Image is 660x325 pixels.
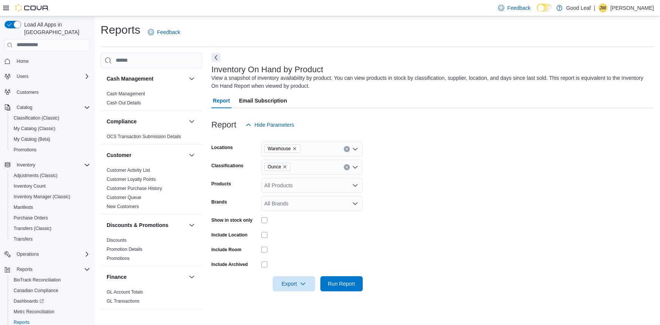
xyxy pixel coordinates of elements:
label: Locations [211,145,233,151]
button: Home [2,56,93,67]
span: Transfers [14,236,33,242]
label: Brands [211,199,227,205]
button: Metrc Reconciliation [8,306,93,317]
p: Good Leaf [566,3,591,12]
span: Manifests [11,203,90,212]
button: Promotions [8,145,93,155]
button: Inventory [14,160,38,169]
a: Feedback [145,25,183,40]
p: | [594,3,595,12]
a: OCS Transaction Submission Details [107,134,181,139]
span: Cash Management [107,91,145,97]
a: Customer Queue [107,195,141,200]
button: Customer [107,151,186,159]
button: Open list of options [352,201,358,207]
button: Cash Management [107,75,186,82]
button: Cash Management [187,74,196,83]
span: Dashboards [11,297,90,306]
h3: Finance [107,273,127,281]
button: Reports [14,265,36,274]
a: Metrc Reconciliation [11,307,57,316]
span: Inventory [17,162,35,168]
span: OCS Transaction Submission Details [107,134,181,140]
h3: Report [211,120,236,129]
button: Compliance [187,117,196,126]
span: Feedback [507,4,530,12]
button: Customer [187,151,196,160]
a: GL Transactions [107,299,140,304]
span: Promotions [11,145,90,154]
div: Compliance [101,132,202,144]
label: Show in stock only [211,217,253,223]
button: Canadian Compliance [8,285,93,296]
span: Inventory Count [14,183,46,189]
span: Promotion Details [107,246,143,252]
span: Promotions [107,255,130,261]
span: Feedback [157,28,180,36]
button: BioTrack Reconciliation [8,275,93,285]
button: Open list of options [352,146,358,152]
span: Promotions [14,147,37,153]
a: Customers [14,88,42,97]
a: Transfers [11,235,36,244]
button: Transfers [8,234,93,244]
input: Dark Mode [537,4,553,12]
span: Transfers (Classic) [11,224,90,233]
span: Inventory [14,160,90,169]
label: Classifications [211,163,244,169]
a: Manifests [11,203,36,212]
span: Report [213,93,230,108]
div: Cash Management [101,89,202,110]
button: Inventory [2,160,93,170]
div: Jordon Walters [598,3,607,12]
button: Users [14,72,31,81]
span: Customer Queue [107,194,141,201]
a: Customer Activity List [107,168,150,173]
label: Include Room [211,247,241,253]
a: Home [14,57,32,66]
span: Classification (Classic) [11,114,90,123]
p: [PERSON_NAME] [610,3,654,12]
span: Customers [17,89,39,95]
span: Ounce [268,163,281,171]
span: Discounts [107,237,127,243]
span: Adjustments (Classic) [11,171,90,180]
a: Transfers (Classic) [11,224,54,233]
a: Classification (Classic) [11,114,62,123]
a: Purchase Orders [11,213,51,222]
button: Manifests [8,202,93,213]
span: Catalog [17,104,32,110]
label: Products [211,181,231,187]
button: My Catalog (Beta) [8,134,93,145]
span: Purchase Orders [11,213,90,222]
a: Promotions [107,256,130,261]
button: Discounts & Promotions [187,221,196,230]
span: Reports [17,266,33,272]
span: Warehouse [268,145,291,152]
label: Include Location [211,232,247,238]
span: Run Report [328,280,355,288]
span: Transfers [11,235,90,244]
span: Customer Activity List [107,167,150,173]
a: Customer Loyalty Points [107,177,156,182]
button: Catalog [2,102,93,113]
button: Purchase Orders [8,213,93,223]
a: My Catalog (Beta) [11,135,53,144]
label: Include Archived [211,261,248,267]
a: Inventory Count [11,182,49,191]
span: Hide Parameters [255,121,294,129]
span: Customer Loyalty Points [107,176,156,182]
span: Catalog [14,103,90,112]
button: Adjustments (Classic) [8,170,93,181]
div: Discounts & Promotions [101,236,202,266]
a: GL Account Totals [107,289,143,295]
button: Next [211,53,221,62]
span: Inventory Manager (Classic) [14,194,70,200]
span: Purchase Orders [14,215,48,221]
a: Cash Management [107,91,145,96]
span: Metrc Reconciliation [14,309,54,315]
button: Discounts & Promotions [107,221,186,229]
span: Email Subscription [239,93,287,108]
button: Finance [187,272,196,281]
